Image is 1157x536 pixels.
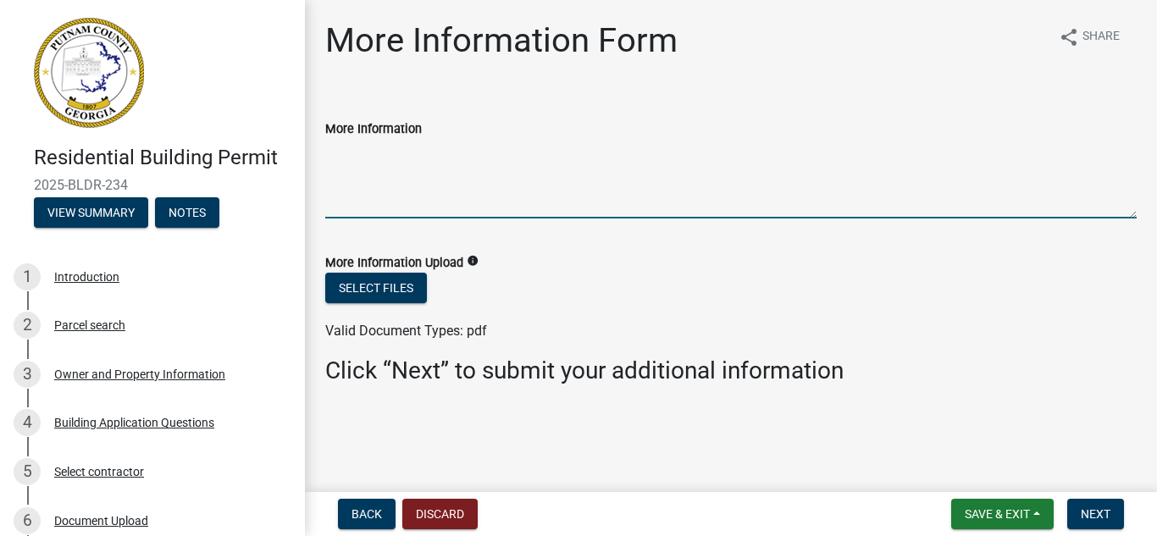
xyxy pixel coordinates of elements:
label: More Information [325,124,422,135]
div: Owner and Property Information [54,368,225,380]
label: More Information Upload [325,257,463,269]
i: info [467,255,479,267]
span: Back [352,507,382,521]
button: Save & Exit [951,499,1054,529]
h3: Click “Next” to submit your additional information [325,356,1137,385]
div: 6 [14,507,41,534]
span: Next [1081,507,1110,521]
button: Discard [402,499,478,529]
div: 1 [14,263,41,290]
wm-modal-confirm: Summary [34,207,148,220]
div: 5 [14,458,41,485]
div: Parcel search [54,319,125,331]
button: View Summary [34,197,148,228]
div: Introduction [54,271,119,283]
div: Document Upload [54,515,148,527]
i: share [1059,27,1079,47]
button: Back [338,499,396,529]
span: 2025-BLDR-234 [34,177,271,193]
button: shareShare [1045,20,1133,53]
div: Building Application Questions [54,417,214,428]
div: 3 [14,361,41,388]
span: Valid Document Types: pdf [325,323,487,339]
div: 4 [14,409,41,436]
h4: Residential Building Permit [34,146,291,170]
button: Select files [325,273,427,303]
button: Next [1067,499,1124,529]
div: 2 [14,312,41,339]
h1: More Information Form [325,20,678,61]
span: Save & Exit [965,507,1030,521]
button: Notes [155,197,219,228]
div: Select contractor [54,466,144,478]
img: Putnam County, Georgia [34,18,144,128]
span: Share [1082,27,1120,47]
wm-modal-confirm: Notes [155,207,219,220]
